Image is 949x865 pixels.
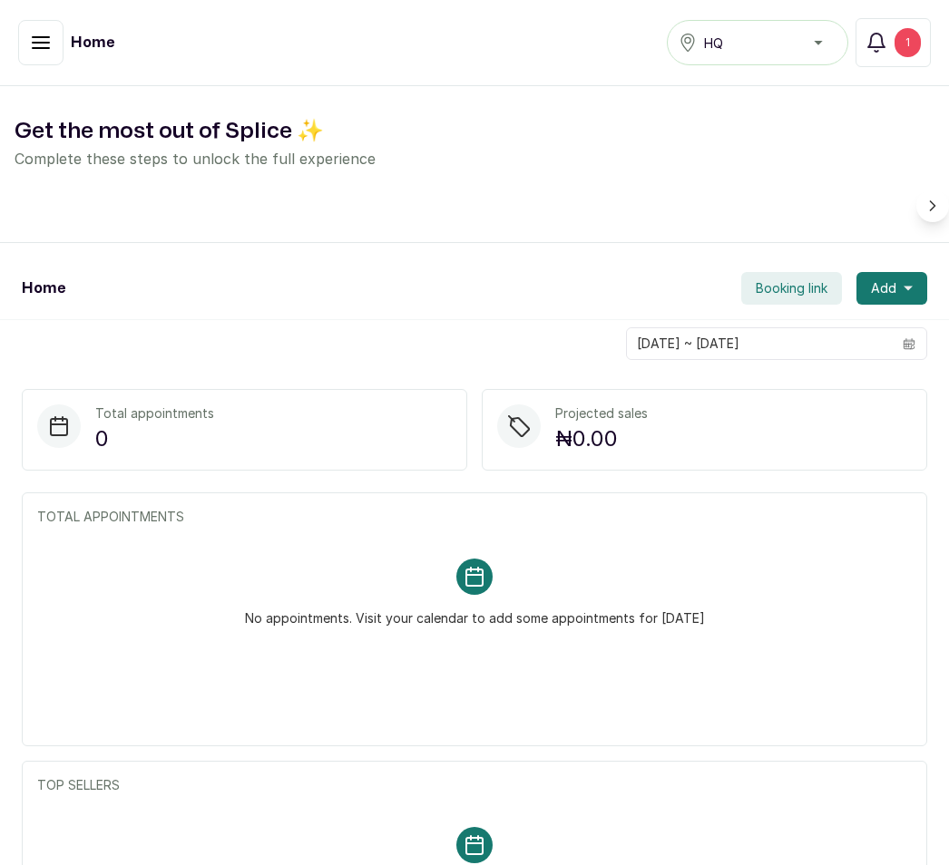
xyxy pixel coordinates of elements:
span: HQ [704,34,723,53]
p: 0 [95,423,214,455]
input: Select date [627,328,892,359]
h1: Home [22,277,65,299]
h1: Home [71,32,114,53]
button: HQ [667,20,848,65]
p: No appointments. Visit your calendar to add some appointments for [DATE] [245,595,705,627]
button: Add [856,272,927,305]
span: Booking link [756,279,827,297]
p: TOTAL APPOINTMENTS [37,508,912,526]
p: Complete these steps to unlock the full experience [15,148,934,170]
button: Booking link [741,272,842,305]
svg: calendar [903,337,915,350]
p: Total appointments [95,404,214,423]
p: Projected sales [555,404,648,423]
p: TOP SELLERS [37,776,912,794]
h2: Get the most out of Splice ✨ [15,115,934,148]
button: Scroll right [916,190,949,222]
button: 1 [856,18,931,67]
span: Add [871,279,896,297]
div: 1 [895,28,921,57]
p: ₦0.00 [555,423,648,455]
